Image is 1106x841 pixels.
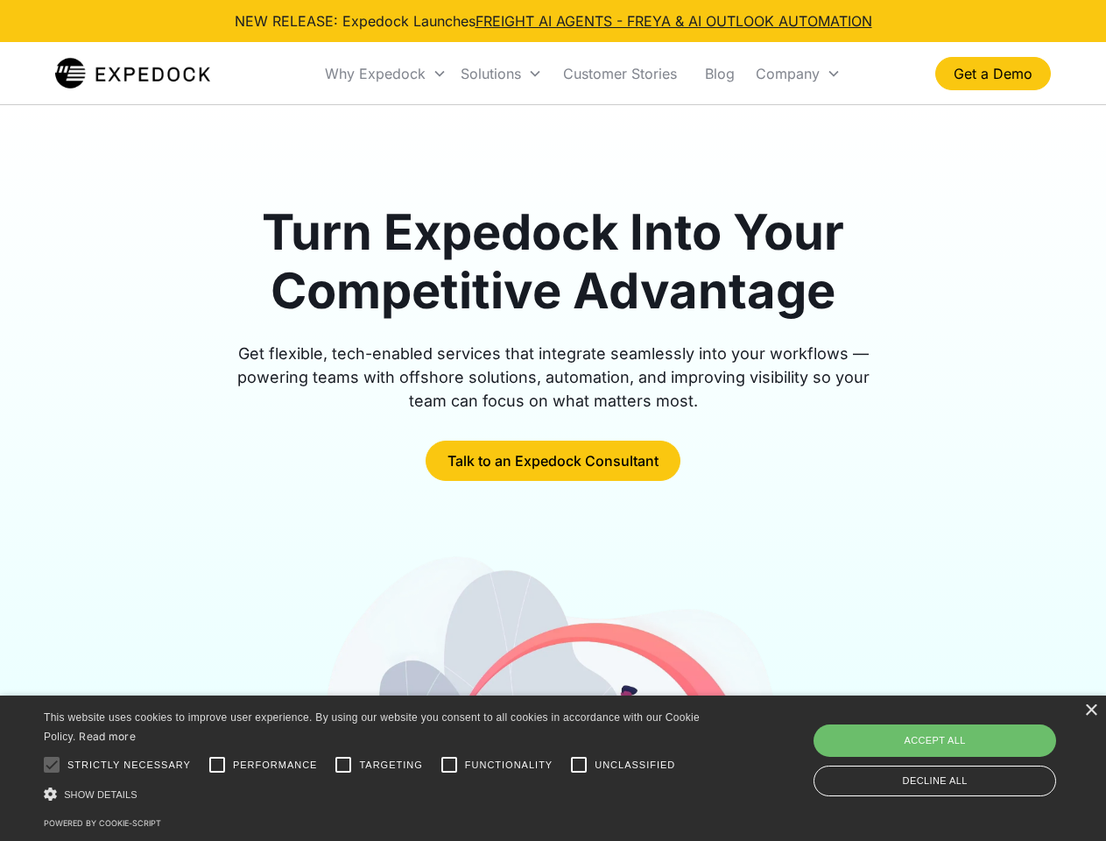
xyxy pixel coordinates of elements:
[233,758,318,773] span: Performance
[318,44,454,103] div: Why Expedock
[235,11,872,32] div: NEW RELEASE: Expedock Launches
[44,785,706,803] div: Show details
[461,65,521,82] div: Solutions
[44,711,700,744] span: This website uses cookies to improve user experience. By using our website you consent to all coo...
[359,758,422,773] span: Targeting
[55,56,210,91] a: home
[935,57,1051,90] a: Get a Demo
[476,12,872,30] a: FREIGHT AI AGENTS - FREYA & AI OUTLOOK AUTOMATION
[44,818,161,828] a: Powered by cookie-script
[79,730,136,743] a: Read more
[549,44,691,103] a: Customer Stories
[465,758,553,773] span: Functionality
[217,203,890,321] h1: Turn Expedock Into Your Competitive Advantage
[217,342,890,413] div: Get flexible, tech-enabled services that integrate seamlessly into your workflows — powering team...
[749,44,848,103] div: Company
[595,758,675,773] span: Unclassified
[426,441,680,481] a: Talk to an Expedock Consultant
[814,652,1106,841] iframe: Chat Widget
[454,44,549,103] div: Solutions
[67,758,191,773] span: Strictly necessary
[55,56,210,91] img: Expedock Logo
[756,65,820,82] div: Company
[64,789,137,800] span: Show details
[691,44,749,103] a: Blog
[325,65,426,82] div: Why Expedock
